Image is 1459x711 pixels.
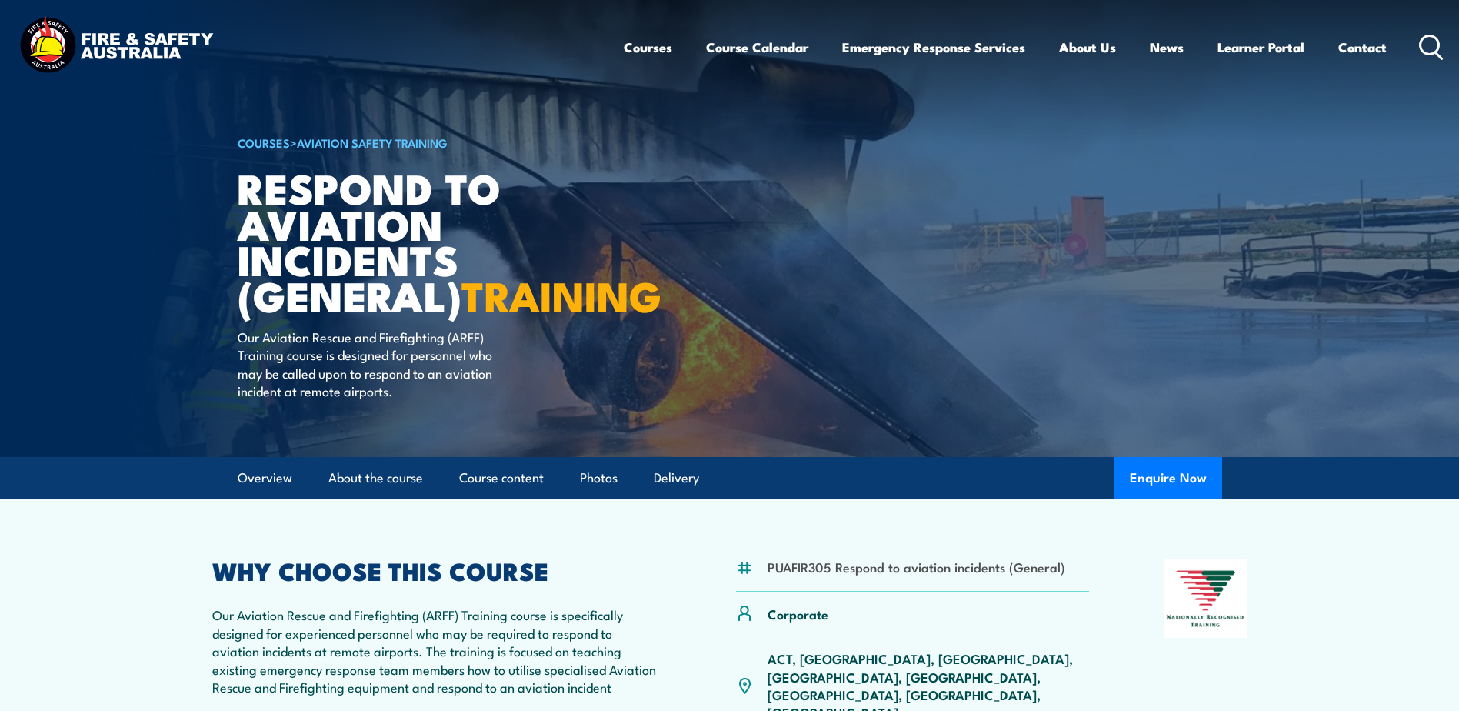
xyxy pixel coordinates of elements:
[212,606,661,696] p: Our Aviation Rescue and Firefighting (ARFF) Training course is specifically designed for experien...
[238,133,618,152] h6: >
[238,169,618,313] h1: Respond to Aviation Incidents (General)
[706,27,808,68] a: Course Calendar
[768,558,1065,576] li: PUAFIR305 Respond to aviation incidents (General)
[1114,457,1222,499] button: Enquire Now
[1217,27,1304,68] a: Learner Portal
[297,134,448,151] a: Aviation Safety Training
[1164,559,1247,638] img: Nationally Recognised Training logo.
[238,328,518,400] p: Our Aviation Rescue and Firefighting (ARFF) Training course is designed for personnel who may be ...
[580,458,618,499] a: Photos
[1150,27,1184,68] a: News
[238,458,292,499] a: Overview
[1059,27,1116,68] a: About Us
[1338,27,1387,68] a: Contact
[328,458,423,499] a: About the course
[212,559,661,581] h2: WHY CHOOSE THIS COURSE
[461,262,661,326] strong: TRAINING
[459,458,544,499] a: Course content
[768,605,828,623] p: Corporate
[238,134,290,151] a: COURSES
[654,458,699,499] a: Delivery
[842,27,1025,68] a: Emergency Response Services
[624,27,672,68] a: Courses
